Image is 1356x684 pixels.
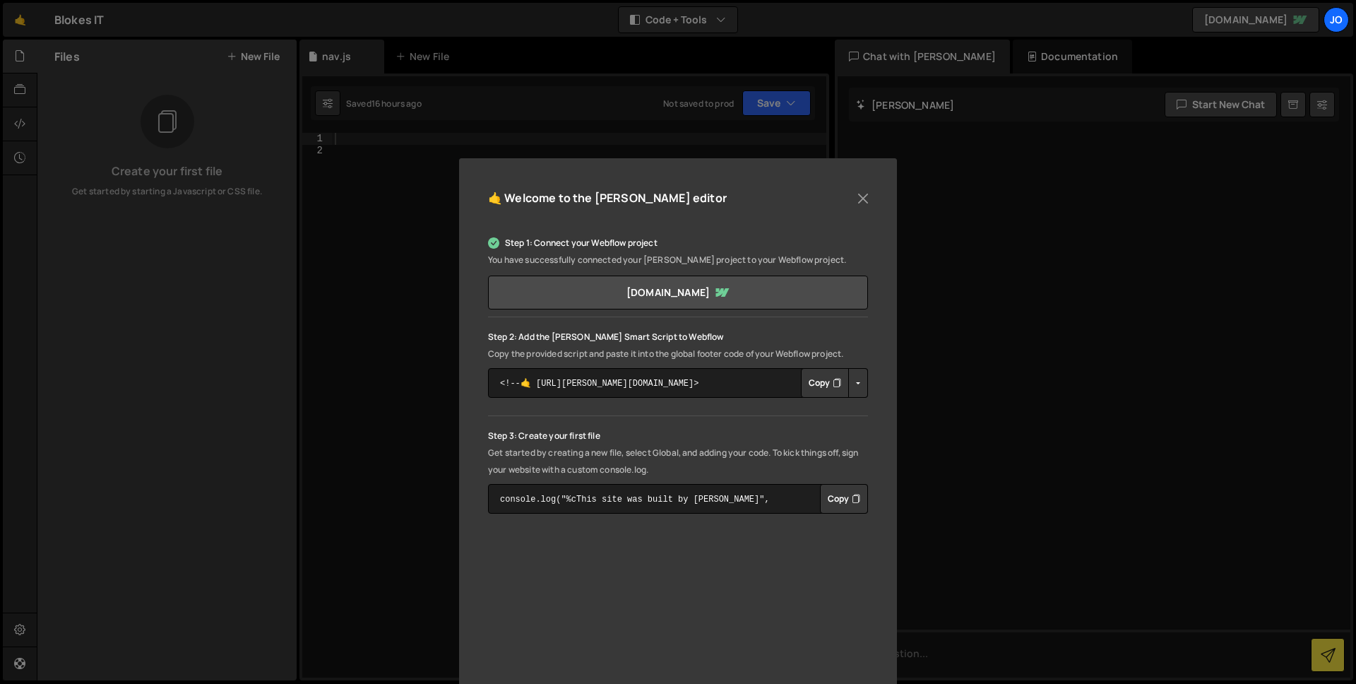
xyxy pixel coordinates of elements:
a: [DOMAIN_NAME] [488,276,868,309]
textarea: <!--🤙 [URL][PERSON_NAME][DOMAIN_NAME]> <script>document.addEventListener("DOMContentLoaded", func... [488,368,868,398]
p: Copy the provided script and paste it into the global footer code of your Webflow project. [488,346,868,362]
p: Step 3: Create your first file [488,427,868,444]
textarea: console.log("%cThis site was built by [PERSON_NAME]", "background:blue;color:#fff;padding: 8px;"); [488,484,868,514]
button: Copy [801,368,849,398]
p: Step 2: Add the [PERSON_NAME] Smart Script to Webflow [488,329,868,346]
button: Copy [820,484,868,514]
div: Button group with nested dropdown [820,484,868,514]
button: Close [852,188,874,209]
p: You have successfully connected your [PERSON_NAME] project to your Webflow project. [488,252,868,269]
h5: 🤙 Welcome to the [PERSON_NAME] editor [488,187,727,209]
p: Get started by creating a new file, select Global, and adding your code. To kick things off, sign... [488,444,868,478]
p: Step 1: Connect your Webflow project [488,235,868,252]
div: Button group with nested dropdown [801,368,868,398]
a: Jo [1324,7,1349,33]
